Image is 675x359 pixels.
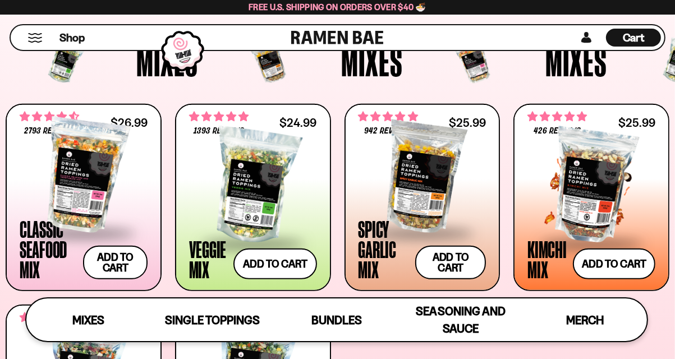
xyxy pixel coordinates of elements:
a: Merch [523,298,647,341]
span: Cart [623,31,645,44]
button: Mobile Menu Trigger [27,33,43,43]
button: Add to cart [415,246,486,279]
a: Seasoning and Sauce [399,298,523,341]
span: 4.75 stars [359,109,418,124]
a: 4.76 stars 426 reviews $25.99 Kimchi Mix Add to cart [513,104,669,291]
div: $26.99 [111,117,148,128]
div: $25.99 [449,117,486,128]
div: Veggie Mix [189,239,228,279]
button: Add to cart [233,248,316,279]
a: Mixes [26,298,150,341]
span: Single Toppings [165,313,260,327]
span: Bundles [311,313,362,327]
a: Cart [606,25,661,50]
span: Mixes [72,313,104,327]
span: 1393 reviews [194,127,244,136]
div: $24.99 [279,117,316,128]
span: 4.68 stars [20,109,79,124]
span: Seasoning and Sauce [416,304,506,335]
span: 426 reviews [534,127,581,136]
span: Merch [566,313,604,327]
span: Mixes [136,40,198,82]
button: Add to cart [83,246,147,279]
span: 4.76 stars [527,109,587,124]
a: Shop [59,29,85,47]
span: 4.76 stars [189,109,249,124]
span: Free U.S. Shipping on Orders over $40 🍜 [249,2,426,12]
a: 4.75 stars 942 reviews $25.99 Spicy Garlic Mix Add to cart [345,104,500,291]
span: Mixes [546,40,608,82]
a: 4.68 stars 2793 reviews $26.99 Classic Seafood Mix Add to cart [6,104,162,291]
span: 4.56 stars [20,310,79,325]
span: Shop [59,30,85,45]
button: Add to cart [573,248,655,279]
div: Classic Seafood Mix [20,219,77,279]
div: Spicy Garlic Mix [359,219,410,279]
div: $25.99 [618,117,655,128]
a: Single Toppings [150,298,274,341]
a: 4.76 stars 1393 reviews $24.99 Veggie Mix Add to cart [175,104,331,291]
div: Kimchi Mix [527,239,567,279]
span: Mixes [341,40,403,82]
a: Bundles [274,298,398,341]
